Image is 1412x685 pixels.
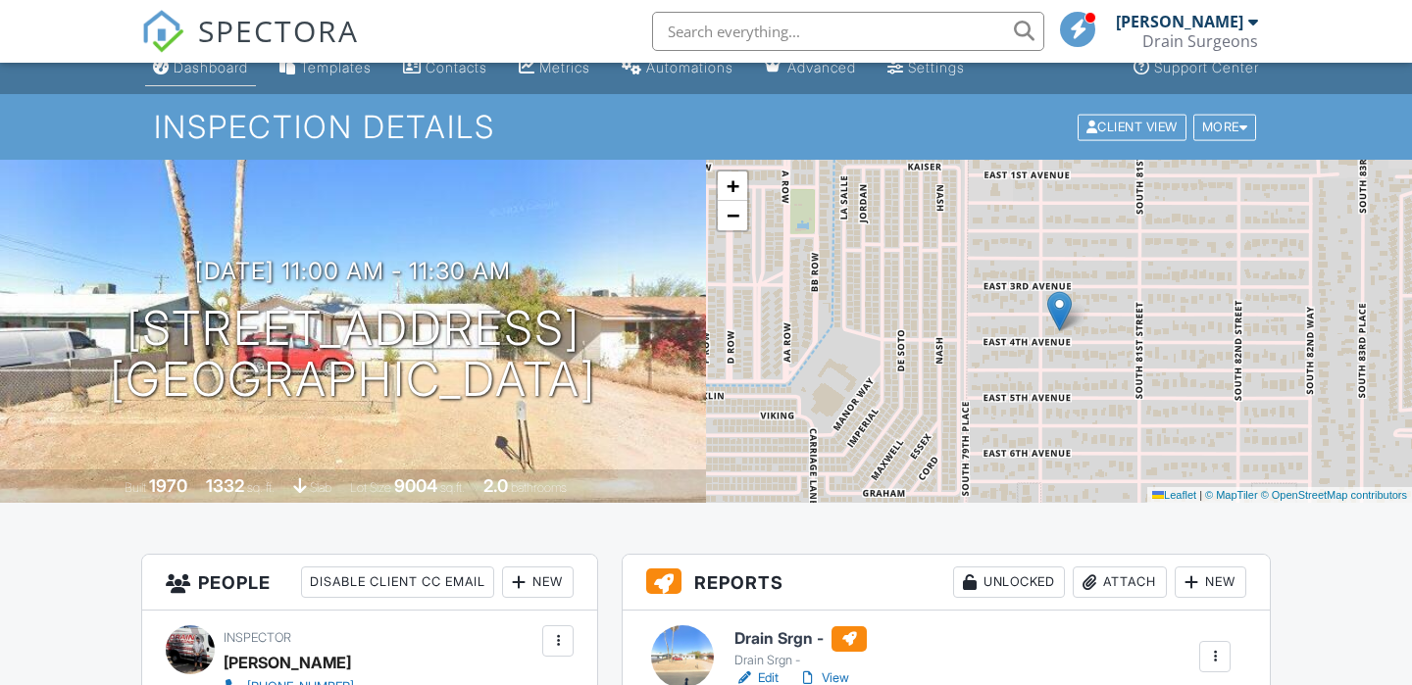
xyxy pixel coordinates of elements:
span: SPECTORA [198,10,359,51]
span: − [727,203,739,227]
div: 1970 [149,475,187,496]
a: Zoom in [718,171,747,201]
a: © MapTiler [1205,489,1258,501]
a: Client View [1076,119,1191,133]
div: Metrics [539,59,590,75]
a: Support Center [1126,50,1267,86]
span: Built [125,480,146,495]
div: New [1175,566,1246,598]
img: Marker [1047,291,1072,331]
div: Settings [908,59,965,75]
span: Inspector [224,630,291,645]
img: The Best Home Inspection Software - Spectora [141,10,184,53]
div: Attach [1073,566,1167,598]
div: Unlocked [953,566,1065,598]
span: Lot Size [350,480,391,495]
div: New [502,566,574,598]
h3: People [142,555,597,611]
div: Automations [646,59,733,75]
a: Contacts [395,50,495,86]
div: Drain Surgeons [1142,31,1258,51]
div: More [1193,114,1257,140]
h3: Reports [623,555,1270,611]
span: bathrooms [511,480,567,495]
div: Disable Client CC Email [301,566,494,598]
a: Metrics [511,50,598,86]
a: © OpenStreetMap contributors [1261,489,1407,501]
a: Drain Srgn - Drain Srgn - [734,626,867,669]
h3: [DATE] 11:00 am - 11:30 am [195,258,511,284]
div: Client View [1078,114,1186,140]
h6: Drain Srgn - [734,626,867,652]
div: Advanced [787,59,856,75]
span: + [727,173,739,198]
span: slab [310,480,331,495]
input: Search everything... [652,12,1044,51]
div: Drain Srgn - [734,653,867,668]
a: Zoom out [718,201,747,230]
span: | [1199,489,1202,501]
a: Advanced [757,50,864,86]
span: sq.ft. [440,480,465,495]
div: 2.0 [483,475,508,496]
div: 1332 [206,475,244,496]
div: Contacts [426,59,487,75]
h1: [STREET_ADDRESS] [GEOGRAPHIC_DATA] [110,303,596,407]
div: [PERSON_NAME] [224,648,351,677]
h1: Inspection Details [154,110,1258,144]
a: Automations (Basic) [614,50,741,86]
a: SPECTORA [141,26,359,68]
div: 9004 [394,475,437,496]
div: Support Center [1154,59,1259,75]
a: Settings [880,50,973,86]
div: [PERSON_NAME] [1116,12,1243,31]
span: sq. ft. [247,480,275,495]
a: Leaflet [1152,489,1196,501]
